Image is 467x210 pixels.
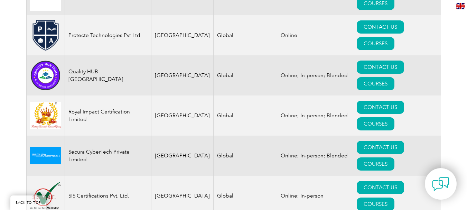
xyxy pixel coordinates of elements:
[357,181,404,194] a: CONTACT US
[30,102,61,129] img: 581c9c2f-f294-ee11-be37-000d3ae1a22b-logo.png
[65,55,151,95] td: Quality HUB [GEOGRAPHIC_DATA]
[30,20,61,51] img: cda1a11f-79ac-ef11-b8e8-000d3acc3d9c-logo.png
[357,157,394,171] a: COURSES
[30,60,61,91] img: 1f5f17b3-71f2-ef11-be21-002248955c5a-logo.png
[357,141,404,154] a: CONTACT US
[357,117,394,130] a: COURSES
[277,15,353,55] td: Online
[432,175,449,193] img: contact-chat.png
[65,95,151,136] td: Royal Impact Certification Limited
[357,101,404,114] a: CONTACT US
[151,55,213,95] td: [GEOGRAPHIC_DATA]
[277,55,353,95] td: Online; In-person; Blended
[213,55,277,95] td: Global
[30,147,61,164] img: 89eda43c-26dd-ef11-a730-002248955c5a-logo.png
[151,15,213,55] td: [GEOGRAPHIC_DATA]
[357,61,404,74] a: CONTACT US
[357,37,394,50] a: COURSES
[151,95,213,136] td: [GEOGRAPHIC_DATA]
[357,77,394,90] a: COURSES
[277,136,353,176] td: Online; In-person; Blended
[10,195,46,210] a: BACK TO TOP
[65,136,151,176] td: Secura CyberTech Private Limited
[213,95,277,136] td: Global
[456,3,465,9] img: en
[277,95,353,136] td: Online; In-person; Blended
[151,136,213,176] td: [GEOGRAPHIC_DATA]
[30,182,61,210] img: 3e02472a-4508-ef11-9f89-00224895d7a3-logo.png
[357,20,404,34] a: CONTACT US
[213,136,277,176] td: Global
[213,15,277,55] td: Global
[65,15,151,55] td: Protecte Technologies Pvt Ltd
